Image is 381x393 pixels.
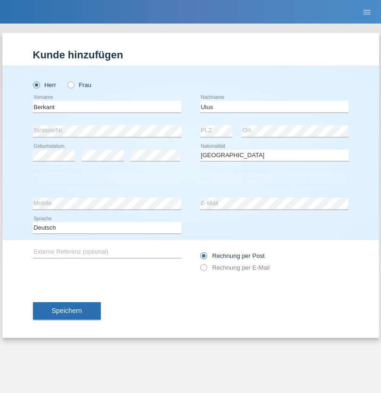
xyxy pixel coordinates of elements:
label: Rechnung per E-Mail [200,264,270,271]
label: Frau [67,81,91,88]
input: Rechnung per E-Mail [200,264,206,276]
input: Rechnung per Post [200,252,206,264]
i: menu [362,8,372,17]
a: menu [357,9,376,15]
label: Rechnung per Post [200,252,265,259]
label: Herr [33,81,57,88]
span: Speichern [52,307,82,314]
h1: Kunde hinzufügen [33,49,349,61]
input: Herr [33,81,39,88]
input: Frau [67,81,73,88]
button: Speichern [33,302,101,320]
